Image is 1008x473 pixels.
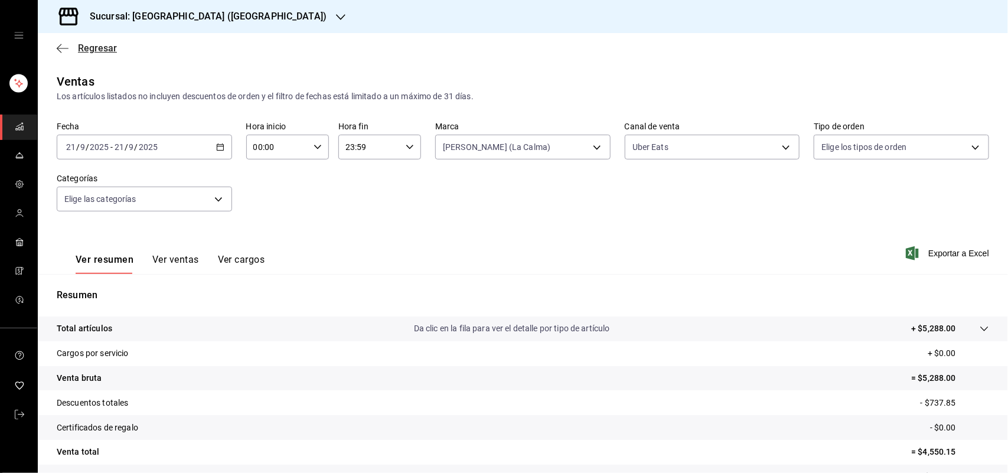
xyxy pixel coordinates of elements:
[14,31,24,40] button: open drawer
[57,175,232,183] label: Categorías
[625,123,800,131] label: Canal de venta
[89,142,109,152] input: ----
[912,372,989,384] p: = $5,288.00
[64,193,136,205] span: Elige las categorías
[57,397,128,409] p: Descuentos totales
[66,142,76,152] input: --
[78,43,117,54] span: Regresar
[76,142,80,152] span: /
[218,254,265,274] button: Ver cargos
[114,142,125,152] input: --
[246,123,329,131] label: Hora inicio
[57,90,989,103] div: Los artículos listados no incluyen descuentos de orden y el filtro de fechas está limitado a un m...
[338,123,421,131] label: Hora fin
[908,246,989,260] button: Exportar a Excel
[414,322,610,335] p: Da clic en la fila para ver el detalle por tipo de artículo
[57,372,102,384] p: Venta bruta
[125,142,128,152] span: /
[921,397,989,409] p: - $737.85
[57,123,232,131] label: Fecha
[86,142,89,152] span: /
[928,347,989,360] p: + $0.00
[912,446,989,458] p: = $4,550.15
[80,9,327,24] h3: Sucursal: [GEOGRAPHIC_DATA] ([GEOGRAPHIC_DATA])
[138,142,158,152] input: ----
[57,422,138,434] p: Certificados de regalo
[57,73,94,90] div: Ventas
[930,422,989,434] p: - $0.00
[57,288,989,302] p: Resumen
[821,141,906,153] span: Elige los tipos de orden
[443,141,550,153] span: [PERSON_NAME] (La Calma)
[912,322,956,335] p: + $5,288.00
[57,43,117,54] button: Regresar
[135,142,138,152] span: /
[814,123,989,131] label: Tipo de orden
[57,446,99,458] p: Venta total
[76,254,265,274] div: navigation tabs
[129,142,135,152] input: --
[435,123,611,131] label: Marca
[76,254,133,274] button: Ver resumen
[80,142,86,152] input: --
[57,347,129,360] p: Cargos por servicio
[110,142,113,152] span: -
[152,254,199,274] button: Ver ventas
[632,141,668,153] span: Uber Eats
[57,322,112,335] p: Total artículos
